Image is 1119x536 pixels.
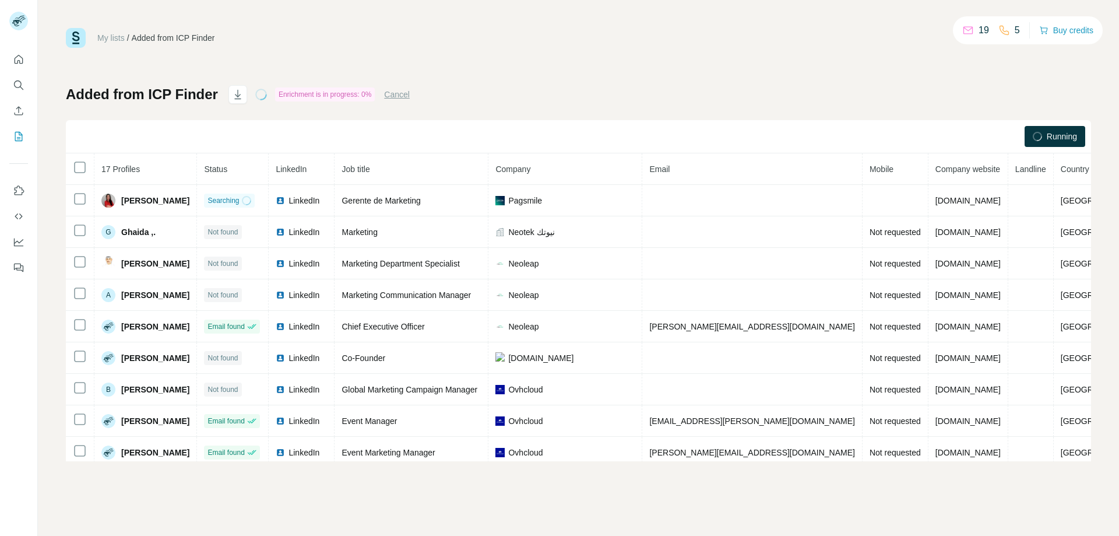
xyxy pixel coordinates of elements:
span: [DOMAIN_NAME] [508,352,573,364]
span: Searching [207,195,239,206]
div: Added from ICP Finder [132,32,215,44]
span: Event Manager [342,416,397,426]
img: company-logo [495,385,505,394]
span: Ovhcloud [508,447,543,458]
span: Not found [207,258,238,269]
span: [PERSON_NAME] [121,415,189,427]
img: Avatar [101,446,115,460]
img: company-logo [495,290,505,300]
span: Status [204,164,227,174]
img: Avatar [101,414,115,428]
button: Use Surfe API [9,206,28,227]
span: Not requested [870,259,921,268]
div: A [101,288,115,302]
a: My lists [97,33,125,43]
span: LinkedIn [276,164,307,174]
span: Country [1061,164,1089,174]
div: B [101,383,115,397]
button: Quick start [9,49,28,70]
span: [DOMAIN_NAME] [935,416,1001,426]
img: company-logo [495,322,505,331]
button: Use Surfe on LinkedIn [9,180,28,201]
span: Not found [207,384,238,395]
span: Ghaida ,. [121,226,156,238]
span: Neoleap [508,289,539,301]
span: Not found [207,227,238,237]
span: [PERSON_NAME][EMAIL_ADDRESS][DOMAIN_NAME] [649,322,854,331]
img: company-logo [495,259,505,268]
span: LinkedIn [288,195,319,206]
span: LinkedIn [288,447,319,458]
img: company-logo [495,196,505,205]
span: Not found [207,353,238,363]
span: [EMAIL_ADDRESS][PERSON_NAME][DOMAIN_NAME] [649,416,854,426]
span: 17 Profiles [101,164,140,174]
span: Not requested [870,322,921,331]
img: Avatar [101,194,115,208]
p: 5 [1015,23,1020,37]
span: [PERSON_NAME] [121,384,189,395]
span: [PERSON_NAME] [121,352,189,364]
span: Not requested [870,227,921,237]
img: LinkedIn logo [276,290,285,300]
img: company-logo [495,352,505,364]
span: [DOMAIN_NAME] [935,196,1001,205]
span: Not requested [870,416,921,426]
span: Email found [207,447,244,458]
span: LinkedIn [288,226,319,238]
img: Avatar [101,320,115,334]
span: Email [649,164,670,174]
img: LinkedIn logo [276,448,285,457]
button: My lists [9,126,28,147]
span: Not found [207,290,238,300]
span: Landline [1015,164,1046,174]
img: LinkedIn logo [276,416,285,426]
img: LinkedIn logo [276,322,285,331]
span: [DOMAIN_NAME] [935,385,1001,394]
span: LinkedIn [288,415,319,427]
span: Running [1047,131,1077,142]
div: Enrichment is in progress: 0% [275,87,375,101]
span: Marketing [342,227,377,237]
p: 19 [979,23,989,37]
span: [PERSON_NAME] [121,447,189,458]
button: Search [9,75,28,96]
span: Company [495,164,530,174]
span: [DOMAIN_NAME] [935,259,1001,268]
button: Dashboard [9,232,28,253]
span: Co-Founder [342,353,385,363]
span: Ovhcloud [508,384,543,395]
span: Job title [342,164,370,174]
img: LinkedIn logo [276,227,285,237]
span: Marketing Department Specialist [342,259,459,268]
div: G [101,225,115,239]
span: LinkedIn [288,321,319,332]
span: Ovhcloud [508,415,543,427]
span: LinkedIn [288,384,319,395]
img: LinkedIn logo [276,259,285,268]
button: Feedback [9,257,28,278]
span: Global Marketing Campaign Manager [342,385,477,394]
span: [PERSON_NAME] [121,195,189,206]
img: Avatar [101,351,115,365]
span: [DOMAIN_NAME] [935,227,1001,237]
span: [PERSON_NAME][EMAIL_ADDRESS][DOMAIN_NAME] [649,448,854,457]
span: Gerente de Marketing [342,196,420,205]
span: [DOMAIN_NAME] [935,290,1001,300]
span: Not requested [870,353,921,363]
span: Neoleap [508,258,539,269]
span: [DOMAIN_NAME] [935,353,1001,363]
img: LinkedIn logo [276,353,285,363]
img: LinkedIn logo [276,385,285,394]
span: LinkedIn [288,289,319,301]
span: Not requested [870,385,921,394]
h1: Added from ICP Finder [66,85,218,104]
span: Not requested [870,448,921,457]
span: LinkedIn [288,352,319,364]
span: Email found [207,416,244,426]
span: Pagsmile [508,195,542,206]
span: Company website [935,164,1000,174]
img: Avatar [101,257,115,271]
button: Enrich CSV [9,100,28,121]
span: LinkedIn [288,258,319,269]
